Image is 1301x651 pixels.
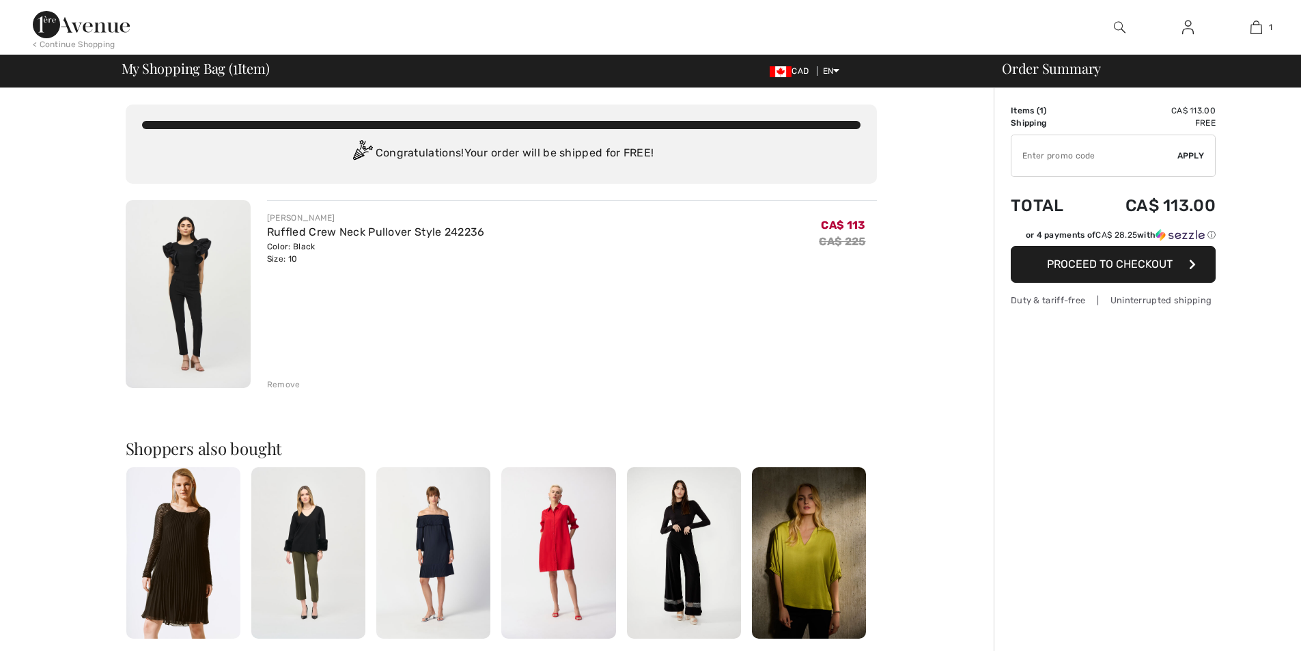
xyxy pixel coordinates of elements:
[122,61,270,75] span: My Shopping Bag ( Item)
[126,467,240,639] img: Glittery Pleated Party Dress Style 243778
[1087,117,1216,129] td: Free
[1171,19,1205,36] a: Sign In
[1156,229,1205,241] img: Sezzle
[985,61,1293,75] div: Order Summary
[267,378,300,391] div: Remove
[1177,150,1205,162] span: Apply
[33,38,115,51] div: < Continue Shopping
[1222,19,1289,36] a: 1
[376,467,490,639] img: Off-Shoulder Shift Dress Style 241907
[1114,19,1125,36] img: search the website
[819,235,865,248] s: CA$ 225
[1026,229,1216,241] div: or 4 payments of with
[33,11,130,38] img: 1ère Avenue
[126,440,877,456] h2: Shoppers also bought
[233,58,238,76] span: 1
[267,240,485,265] div: Color: Black Size: 10
[1011,229,1216,246] div: or 4 payments ofCA$ 28.25withSezzle Click to learn more about Sezzle
[1039,106,1044,115] span: 1
[1011,135,1177,176] input: Promo code
[1250,19,1262,36] img: My Bag
[267,212,485,224] div: [PERSON_NAME]
[823,66,840,76] span: EN
[1011,117,1087,129] td: Shipping
[821,219,865,232] span: CA$ 113
[627,467,741,639] img: High-Waisted Wide-Leg Trousers Style 249023
[1011,294,1216,307] div: Duty & tariff-free | Uninterrupted shipping
[1087,182,1216,229] td: CA$ 113.00
[267,225,485,238] a: Ruffled Crew Neck Pullover Style 242236
[251,467,365,639] img: V-neck Pullover with Fur Cuffs Style 243955
[1047,258,1173,271] span: Proceed to Checkout
[1011,246,1216,283] button: Proceed to Checkout
[1269,21,1272,33] span: 1
[752,467,866,639] img: Loose Fit V-Neck Pullover Style 243183
[142,140,861,167] div: Congratulations! Your order will be shipped for FREE!
[770,66,792,77] img: Canadian Dollar
[1095,230,1137,240] span: CA$ 28.25
[1182,19,1194,36] img: My Info
[1087,105,1216,117] td: CA$ 113.00
[126,200,251,388] img: Ruffled Crew Neck Pullover Style 242236
[1011,105,1087,117] td: Items ( )
[1011,182,1087,229] td: Total
[770,66,814,76] span: CAD
[501,467,615,639] img: Casual Knee-Length Dress Style 251947
[1214,610,1287,644] iframe: Opens a widget where you can chat to one of our agents
[348,140,376,167] img: Congratulation2.svg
